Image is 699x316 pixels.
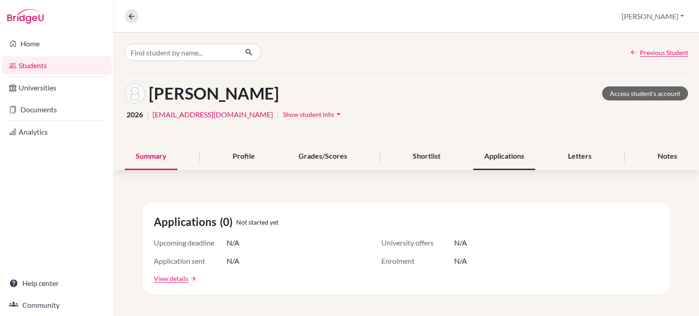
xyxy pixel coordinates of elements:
[283,107,344,121] button: Show student infoarrow_drop_down
[381,237,454,248] span: University offers
[454,237,467,248] span: N/A
[402,143,451,170] div: Shortlist
[125,143,177,170] div: Summary
[618,8,688,25] button: [PERSON_NAME]
[154,214,220,230] span: Applications
[334,110,343,119] i: arrow_drop_down
[2,123,111,141] a: Analytics
[2,35,111,53] a: Home
[227,237,239,248] span: N/A
[473,143,535,170] div: Applications
[7,9,44,24] img: Bridge-U
[222,143,266,170] div: Profile
[188,276,197,282] a: arrow_forward
[2,274,111,292] a: Help center
[227,256,239,266] span: N/A
[454,256,467,266] span: N/A
[277,109,279,120] span: |
[381,256,454,266] span: Enrolment
[602,86,688,100] a: Access student's account
[640,48,688,57] span: Previous Student
[149,84,279,103] h1: [PERSON_NAME]
[2,79,111,97] a: Universities
[152,109,273,120] a: [EMAIL_ADDRESS][DOMAIN_NAME]
[147,109,149,120] span: |
[220,214,236,230] span: (0)
[154,237,227,248] span: Upcoming deadline
[125,44,238,61] input: Find student by name...
[630,48,688,57] a: Previous Student
[236,217,279,227] span: Not started yet
[2,296,111,314] a: Community
[557,143,603,170] div: Letters
[125,83,145,104] img: Iris Yang's avatar
[154,256,227,266] span: Application sent
[127,109,143,120] span: 2026
[2,56,111,75] a: Students
[647,143,688,170] div: Notes
[154,274,188,283] a: View details
[283,110,334,118] span: Show student info
[2,100,111,119] a: Documents
[288,143,358,170] div: Grades/Scores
